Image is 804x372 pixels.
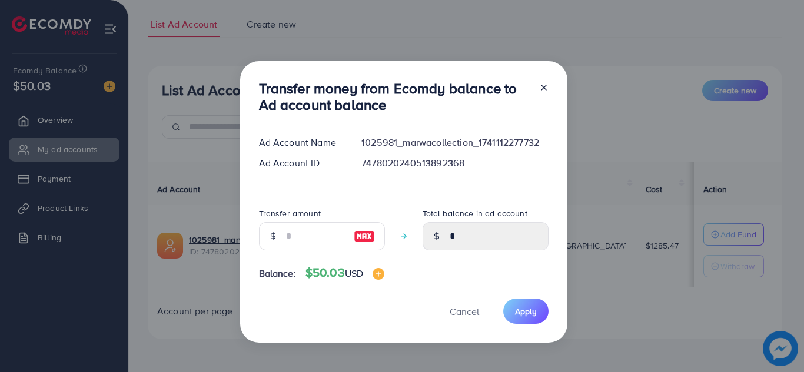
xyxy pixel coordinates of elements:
span: Cancel [450,305,479,318]
button: Apply [503,299,549,324]
div: 7478020240513892368 [352,156,557,170]
img: image [354,229,375,243]
span: USD [345,267,363,280]
div: 1025981_marwacollection_1741112277732 [352,136,557,149]
span: Apply [515,306,537,317]
label: Total balance in ad account [423,207,527,219]
button: Cancel [435,299,494,324]
h4: $50.03 [305,266,384,280]
div: Ad Account Name [250,136,353,149]
span: Balance: [259,267,296,280]
label: Transfer amount [259,207,321,219]
h3: Transfer money from Ecomdy balance to Ad account balance [259,80,530,114]
img: image [373,268,384,280]
div: Ad Account ID [250,156,353,170]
